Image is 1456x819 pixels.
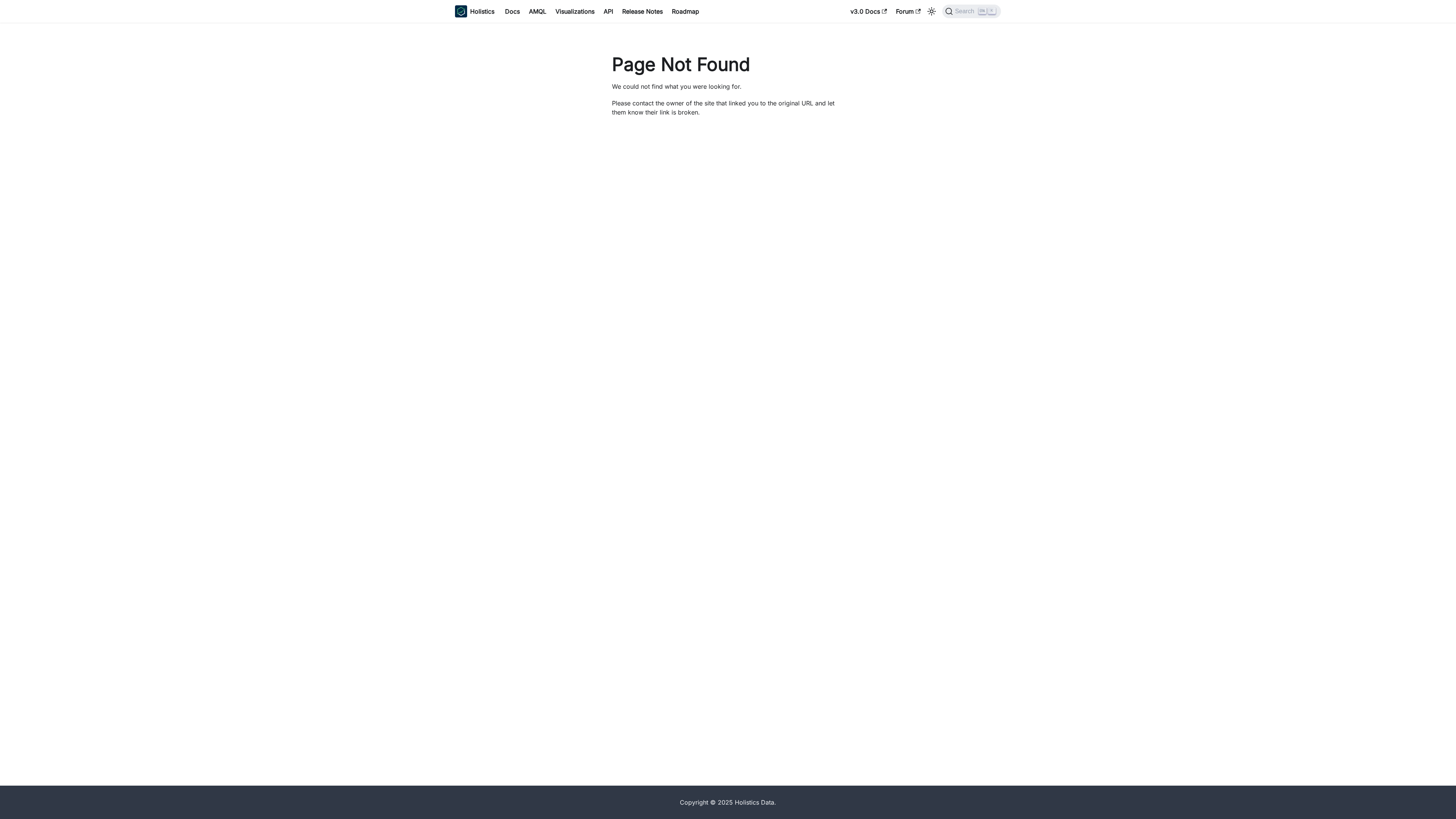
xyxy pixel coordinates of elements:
b: Holistics [470,7,494,16]
a: HolisticsHolistics [455,5,494,17]
button: Switch between dark and light mode (currently light mode) [926,5,938,17]
h1: Page Not Found [612,53,844,76]
a: Roadmap [667,5,704,17]
a: v3.0 Docs [846,5,891,17]
span: Search [953,8,979,15]
div: Copyright © 2025 Holistics Data. [487,798,969,807]
a: Docs [500,5,524,17]
a: Forum [891,5,925,17]
img: Holistics [455,5,467,17]
p: Please contact the owner of the site that linked you to the original URL and let them know their ... [612,99,844,117]
a: AMQL [524,5,551,17]
a: Release Notes [618,5,667,17]
kbd: K [988,8,996,14]
p: We could not find what you were looking for. [612,82,844,91]
a: Visualizations [551,5,599,17]
a: API [599,5,618,17]
button: Search (Ctrl+K) [942,5,1001,18]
